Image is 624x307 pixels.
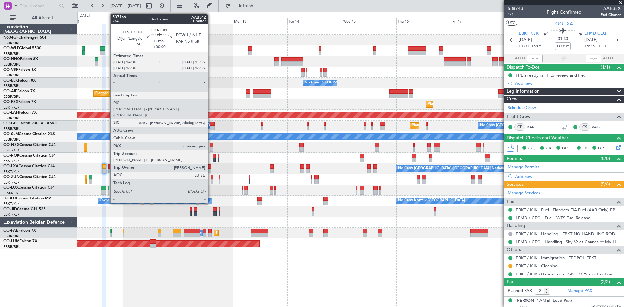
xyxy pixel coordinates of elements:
span: OO-NSG [3,143,19,147]
a: EBKT/KJK [3,105,19,110]
a: OO-JIDCessna CJ1 525 [3,207,45,211]
div: Sun 12 [178,18,232,24]
a: EBKT / KJK - Hangar - Call GND OPS short notice [516,271,612,277]
div: Planned Maint [GEOGRAPHIC_DATA] ([GEOGRAPHIC_DATA] National) [412,121,529,131]
a: OO-LUMFalcon 7X [3,239,37,243]
a: EBBR/BRU [3,234,21,238]
span: Pax [507,278,514,286]
a: EBKT/KJK [3,148,19,153]
div: Planned Maint Melsbroek Air Base [216,228,273,238]
a: EBBR/BRU [3,116,21,121]
span: OO-ZUN [3,175,19,179]
a: D-IBLUCessna Citation M2 [3,197,51,200]
span: All Aircraft [17,16,69,20]
a: LFSN/ENC [3,191,21,196]
span: OO-SLM [3,132,19,136]
span: 16:35 [584,43,595,50]
a: OO-SLMCessna Citation XLS [3,132,55,136]
span: D-IBLU [3,197,16,200]
span: [DATE] - [DATE] [110,3,141,9]
div: Fri 10 [69,18,123,24]
a: EBBR/BRU [3,73,21,78]
span: Permits [507,155,522,162]
span: AAB38X [601,5,621,12]
button: UTC [506,20,517,26]
span: OO-AIE [3,89,17,93]
a: Schedule Crew [508,105,536,111]
div: Planned Maint Kortrijk-[GEOGRAPHIC_DATA] [428,99,503,109]
span: Refresh [232,4,259,8]
a: N604GFChallenger 604 [3,36,46,40]
a: OO-LXACessna Citation CJ4 [3,164,55,168]
span: Flight Crew [507,113,531,121]
span: N604GF [3,36,19,40]
span: OO-FSX [3,100,18,104]
a: EBKT / KJK - Handling - EBKT NO HANDLING RQD FOR CJ [516,231,621,237]
a: Manage Permits [508,164,539,171]
a: EBKT/KJK [3,159,19,163]
a: EBKT/KJK [3,180,19,185]
div: No Crew Kortrijk-[GEOGRAPHIC_DATA] [398,196,465,206]
span: CC, [528,145,535,152]
span: ALDT [603,55,614,62]
a: OO-FSXFalcon 7X [3,100,36,104]
button: All Aircraft [7,13,71,23]
a: OO-WLPGlobal 5500 [3,46,41,50]
div: No Crew [GEOGRAPHIC_DATA] ([GEOGRAPHIC_DATA] National) [125,121,234,131]
a: EBBR/BRU [3,83,21,88]
input: Trip Number [20,1,57,11]
div: Thu 16 [396,18,451,24]
span: ELDT [596,43,607,50]
a: LFMD / CEQ - Fuel - WFS Fuel Release [516,215,590,221]
span: 01:30 [558,36,568,42]
div: Add new [515,81,621,86]
a: OO-FAEFalcon 7X [3,229,36,233]
span: Handling [507,222,525,230]
a: OO-GPEFalcon 900EX EASy II [3,122,57,125]
span: Pref Charter [601,12,621,18]
span: [DATE] [519,37,532,43]
div: No Crew [GEOGRAPHIC_DATA] ([GEOGRAPHIC_DATA] National) [398,164,507,173]
div: No Crew [GEOGRAPHIC_DATA] ([GEOGRAPHIC_DATA] National) [480,121,589,131]
div: Wed 15 [342,18,396,24]
span: ATOT [515,55,526,62]
a: OO-AIEFalcon 7X [3,89,35,93]
a: EBBR/BRU [3,41,21,45]
span: OO-ELK [3,79,18,83]
a: EBBR/BRU [3,244,21,249]
span: 15:05 [531,43,541,50]
span: OO-HHO [3,57,20,61]
input: --:-- [527,55,543,62]
div: Add new [515,174,621,179]
span: OO-LUX [3,186,19,190]
span: (5/6) [601,181,610,187]
span: (1/1) [601,64,610,70]
a: OO-ELKFalcon 8X [3,79,36,83]
a: EBKT/KJK [3,212,19,217]
div: Mon 13 [233,18,287,24]
a: VAG [592,124,606,130]
span: Crew [507,96,518,103]
a: EBBR/BRU [3,62,21,67]
span: CR [546,145,551,152]
a: LFMD / CEQ - Handling - Sky Valet Cannes ** My Handling**LFMD / CEQ [516,239,621,245]
a: OO-VSFFalcon 8X [3,68,36,72]
span: OO-LXA [555,20,573,27]
div: Fri 17 [451,18,506,24]
div: Sat 11 [123,18,178,24]
a: OO-ZUNCessna Citation CJ4 [3,175,56,179]
a: EBBR/BRU [3,51,21,56]
a: EBBR/BRU [3,94,21,99]
a: EBKT / KJK - Immigration - FEDPOL EBKT [516,255,596,261]
div: Tue 14 [287,18,342,24]
span: OO-FAE [3,229,18,233]
div: [DATE] [79,13,90,19]
div: FPL already in FF to review and file. [516,72,585,78]
span: [DATE] [584,37,598,43]
div: CP [514,123,525,131]
a: EBBR/BRU [3,126,21,131]
span: FP [582,145,587,152]
span: OO-LAH [3,111,19,115]
label: Planned PAX [508,288,532,294]
span: EBKT KJK [519,31,539,37]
